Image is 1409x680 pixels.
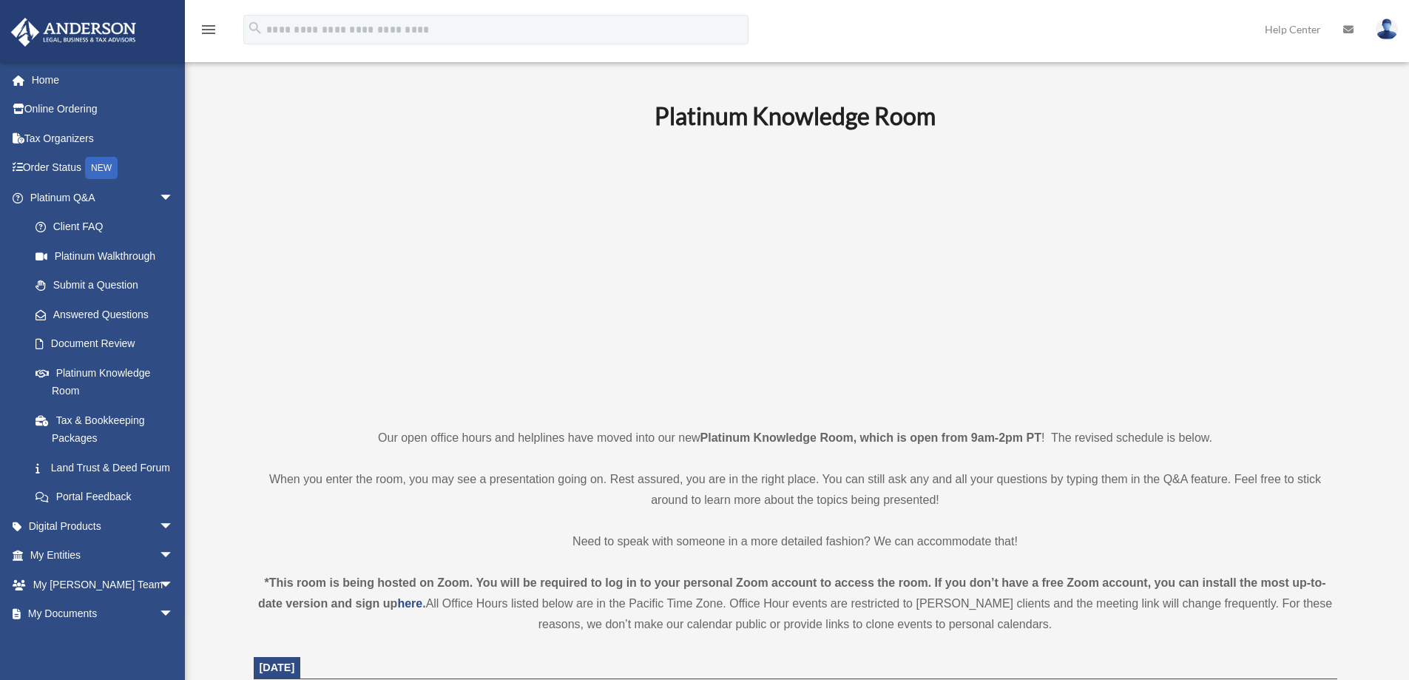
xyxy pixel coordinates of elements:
[10,65,196,95] a: Home
[159,183,189,213] span: arrow_drop_down
[10,570,196,599] a: My [PERSON_NAME] Teamarrow_drop_down
[21,212,196,242] a: Client FAQ
[10,183,196,212] a: Platinum Q&Aarrow_drop_down
[10,511,196,541] a: Digital Productsarrow_drop_down
[260,662,295,673] span: [DATE]
[10,541,196,570] a: My Entitiesarrow_drop_down
[159,541,189,571] span: arrow_drop_down
[655,101,936,130] b: Platinum Knowledge Room
[10,124,196,153] a: Tax Organizers
[700,431,1041,444] strong: Platinum Knowledge Room, which is open from 9am-2pm PT
[422,597,425,610] strong: .
[7,18,141,47] img: Anderson Advisors Platinum Portal
[1376,18,1398,40] img: User Pic
[397,597,422,610] a: here
[159,570,189,600] span: arrow_drop_down
[159,628,189,659] span: arrow_drop_down
[573,150,1017,400] iframe: 231110_Toby_KnowledgeRoom
[254,428,1337,448] p: Our open office hours and helplines have moved into our new ! The revised schedule is below.
[10,628,196,658] a: Online Learningarrow_drop_down
[21,271,196,300] a: Submit a Question
[21,453,196,482] a: Land Trust & Deed Forum
[10,95,196,124] a: Online Ordering
[21,300,196,329] a: Answered Questions
[254,573,1337,635] div: All Office Hours listed below are in the Pacific Time Zone. Office Hour events are restricted to ...
[254,531,1337,552] p: Need to speak with someone in a more detailed fashion? We can accommodate that!
[247,20,263,36] i: search
[21,329,196,359] a: Document Review
[159,599,189,630] span: arrow_drop_down
[10,599,196,629] a: My Documentsarrow_drop_down
[21,241,196,271] a: Platinum Walkthrough
[200,21,217,38] i: menu
[85,157,118,179] div: NEW
[200,26,217,38] a: menu
[21,405,196,453] a: Tax & Bookkeeping Packages
[258,576,1326,610] strong: *This room is being hosted on Zoom. You will be required to log in to your personal Zoom account ...
[21,482,196,512] a: Portal Feedback
[254,469,1337,511] p: When you enter the room, you may see a presentation going on. Rest assured, you are in the right ...
[159,511,189,542] span: arrow_drop_down
[10,153,196,184] a: Order StatusNEW
[21,358,189,405] a: Platinum Knowledge Room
